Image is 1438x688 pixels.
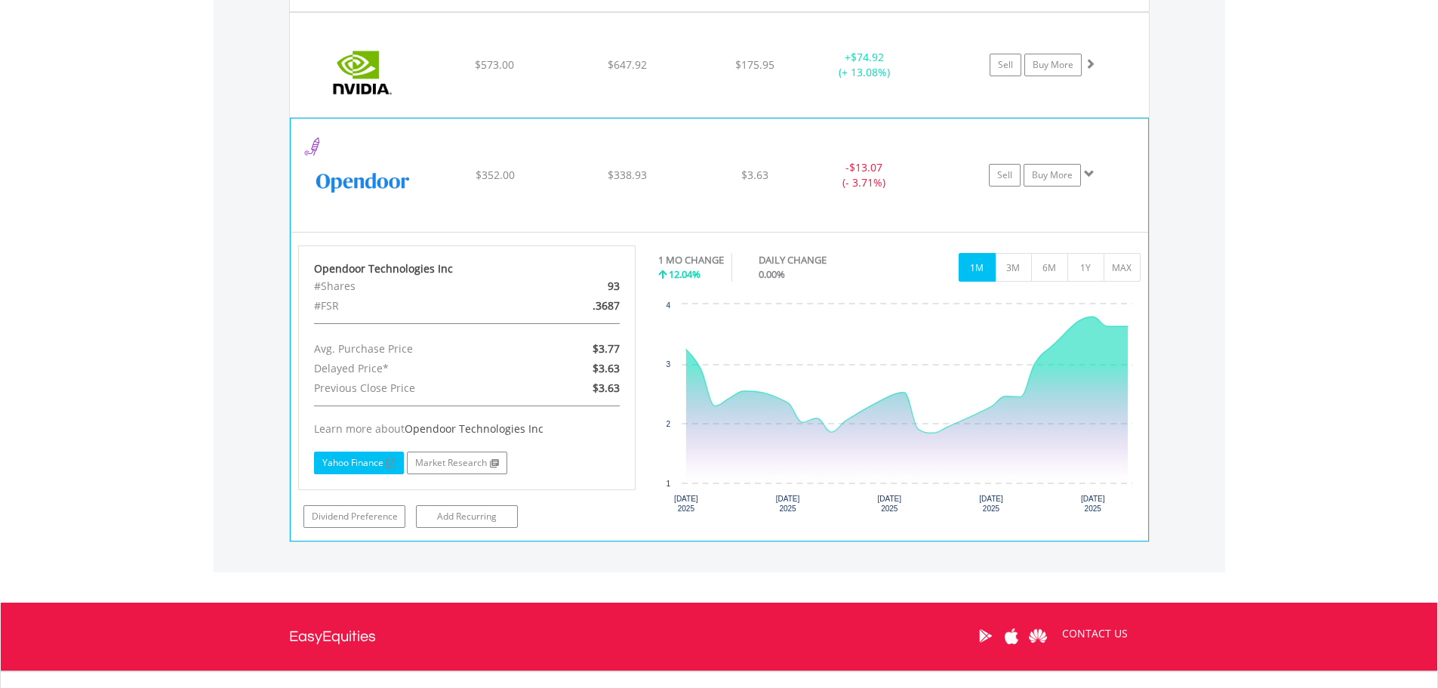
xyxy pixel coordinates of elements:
span: $3.63 [593,381,620,395]
text: [DATE] 2025 [674,495,698,513]
span: $338.93 [608,168,647,182]
text: [DATE] 2025 [776,495,800,513]
div: 1 MO CHANGE [658,253,724,267]
button: 3M [995,253,1032,282]
a: EasyEquities [289,603,376,671]
div: 93 [522,276,631,296]
span: $13.07 [849,160,882,174]
span: $3.77 [593,341,620,356]
div: .3687 [522,296,631,316]
a: Huawei [1025,612,1052,659]
a: Yahoo Finance [314,452,404,474]
div: Delayed Price* [303,359,522,378]
span: $647.92 [608,57,647,72]
span: Opendoor Technologies Inc [405,421,543,436]
div: + (+ 13.08%) [808,50,922,80]
a: Add Recurring [416,505,518,528]
div: Learn more about [314,421,620,437]
div: Avg. Purchase Price [303,339,522,359]
div: Previous Close Price [303,378,522,398]
text: 2 [666,420,670,428]
a: Dividend Preference [303,505,405,528]
button: 1M [959,253,996,282]
a: Buy More [1024,54,1082,76]
text: [DATE] 2025 [878,495,902,513]
svg: Interactive chart [658,297,1140,523]
span: 12.04% [669,267,701,281]
span: $74.92 [851,50,884,64]
img: EQU.US.NVDA.png [297,32,427,113]
text: 3 [666,360,670,369]
a: Sell [989,164,1021,187]
img: EQU.US.OPEN.png [298,137,428,228]
div: Opendoor Technologies Inc [314,261,620,276]
text: [DATE] 2025 [979,495,1003,513]
button: 6M [1031,253,1068,282]
text: 1 [666,480,670,488]
a: Apple [999,612,1025,659]
button: 1Y [1067,253,1104,282]
div: #Shares [303,276,522,296]
text: 4 [666,301,670,310]
span: $3.63 [593,361,620,375]
span: 0.00% [759,267,785,281]
a: Sell [990,54,1021,76]
span: $573.00 [475,57,514,72]
span: $352.00 [476,168,515,182]
a: Google Play [972,612,999,659]
a: CONTACT US [1052,612,1138,655]
span: $3.63 [741,168,768,182]
div: Chart. Highcharts interactive chart. [658,297,1141,523]
div: DAILY CHANGE [759,253,879,267]
text: [DATE] 2025 [1081,495,1105,513]
button: MAX [1104,253,1141,282]
div: #FSR [303,296,522,316]
a: Buy More [1024,164,1081,187]
span: $175.95 [735,57,774,72]
a: Market Research [407,452,507,474]
div: - (- 3.71%) [807,160,920,190]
